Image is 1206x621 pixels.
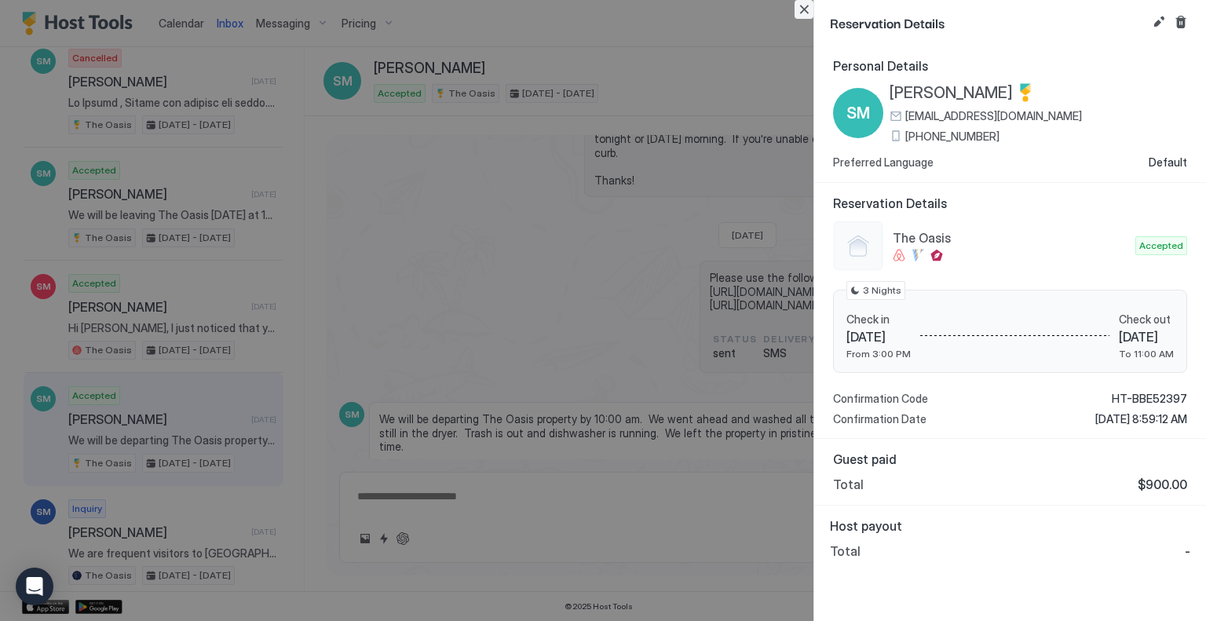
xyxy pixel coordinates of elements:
span: Confirmation Date [833,412,926,426]
span: Guest paid [833,451,1187,467]
span: Check out [1119,312,1174,327]
span: Personal Details [833,58,1187,74]
span: Reservation Details [830,13,1146,32]
span: [PHONE_NUMBER] [905,130,1000,144]
span: Preferred Language [833,155,934,170]
span: Accepted [1139,239,1183,253]
span: SM [846,101,870,125]
span: The Oasis [893,230,1129,246]
span: [DATE] 8:59:12 AM [1095,412,1187,426]
button: Edit reservation [1149,13,1168,31]
span: Host payout [830,518,1190,534]
span: From 3:00 PM [846,348,911,360]
span: - [1185,543,1190,559]
span: $900.00 [1138,477,1187,492]
span: HT-BBE52397 [1112,392,1187,406]
span: Default [1149,155,1187,170]
span: To 11:00 AM [1119,348,1174,360]
span: Total [830,543,861,559]
button: Cancel reservation [1171,13,1190,31]
span: Check in [846,312,911,327]
div: Open Intercom Messenger [16,568,53,605]
span: [EMAIL_ADDRESS][DOMAIN_NAME] [905,109,1082,123]
span: [DATE] [1119,329,1174,345]
span: [DATE] [846,329,911,345]
span: Reservation Details [833,195,1187,211]
span: [PERSON_NAME] [890,83,1013,103]
span: Confirmation Code [833,392,928,406]
span: 3 Nights [863,283,901,298]
span: Total [833,477,864,492]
